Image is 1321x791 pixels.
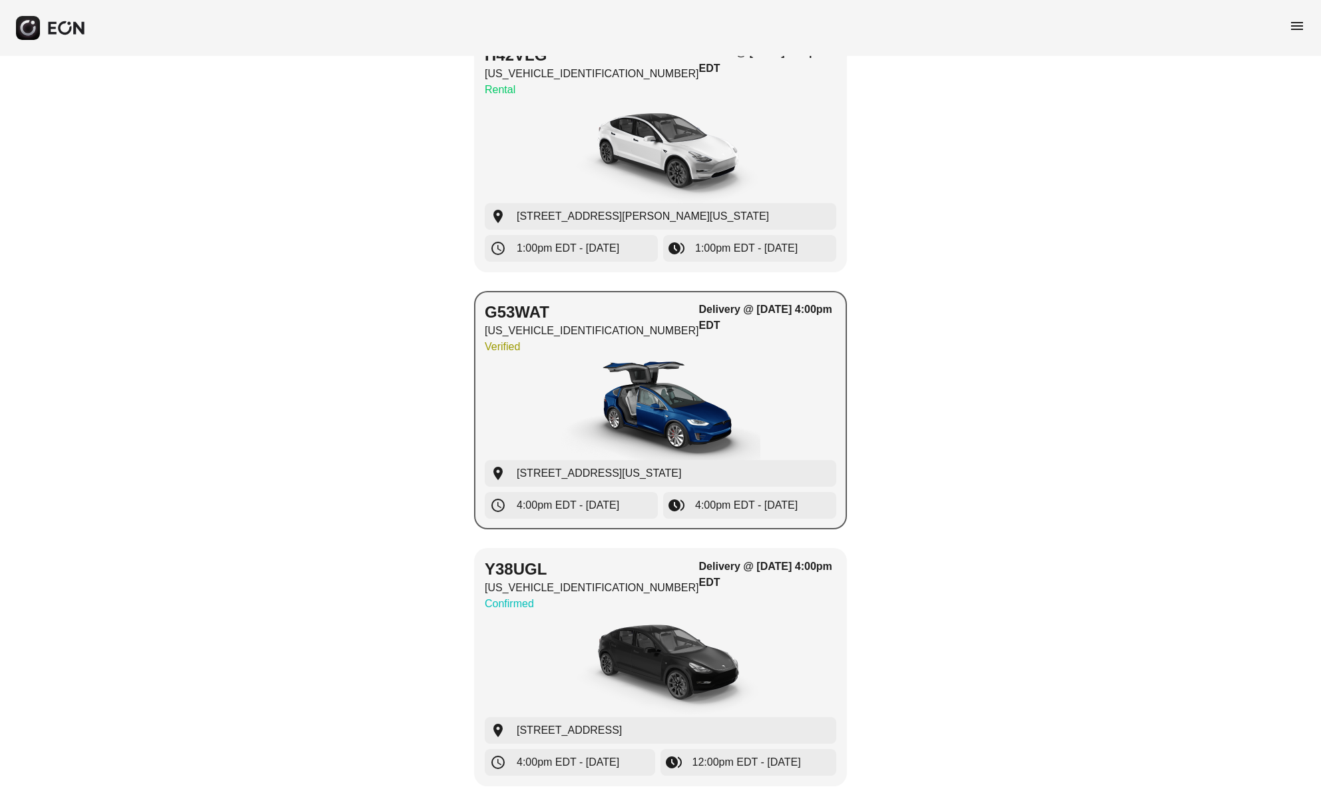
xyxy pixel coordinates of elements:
[561,617,760,717] img: car
[485,339,699,355] p: Verified
[517,240,619,256] span: 1:00pm EDT - [DATE]
[699,559,836,591] h3: Delivery @ [DATE] 4:00pm EDT
[474,548,847,786] button: Y38UGL[US_VEHICLE_IDENTIFICATION_NUMBER]ConfirmedDelivery @ [DATE] 4:00pm EDTcar[STREET_ADDRESS]4...
[485,559,699,580] h2: Y38UGL
[485,82,699,98] p: Rental
[490,240,506,256] span: schedule
[699,302,836,334] h3: Delivery @ [DATE] 4:00pm EDT
[490,722,506,738] span: location_on
[490,208,506,224] span: location_on
[1289,18,1305,34] span: menu
[485,580,699,596] p: [US_VEHICLE_IDENTIFICATION_NUMBER]
[517,722,622,738] span: [STREET_ADDRESS]
[490,465,506,481] span: location_on
[490,754,506,770] span: schedule
[668,497,684,513] span: browse_gallery
[692,754,801,770] span: 12:00pm EDT - [DATE]
[666,754,682,770] span: browse_gallery
[485,596,699,612] p: Confirmed
[474,291,847,529] button: G53WAT[US_VEHICLE_IDENTIFICATION_NUMBER]VerifiedDelivery @ [DATE] 4:00pm EDTcar[STREET_ADDRESS][U...
[695,240,798,256] span: 1:00pm EDT - [DATE]
[490,497,506,513] span: schedule
[474,34,847,272] button: H42VLG[US_VEHICLE_IDENTIFICATION_NUMBER]RentalReturn @ [DATE] 1:00pm EDTcar[STREET_ADDRESS][PERSO...
[695,497,798,513] span: 4:00pm EDT - [DATE]
[517,754,619,770] span: 4:00pm EDT - [DATE]
[485,323,699,339] p: [US_VEHICLE_IDENTIFICATION_NUMBER]
[485,66,699,82] p: [US_VEHICLE_IDENTIFICATION_NUMBER]
[517,497,619,513] span: 4:00pm EDT - [DATE]
[561,360,760,460] img: car
[668,240,684,256] span: browse_gallery
[561,103,760,203] img: car
[485,302,699,323] h2: G53WAT
[517,465,681,481] span: [STREET_ADDRESS][US_STATE]
[699,45,836,77] h3: Return @ [DATE] 1:00pm EDT
[517,208,769,224] span: [STREET_ADDRESS][PERSON_NAME][US_STATE]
